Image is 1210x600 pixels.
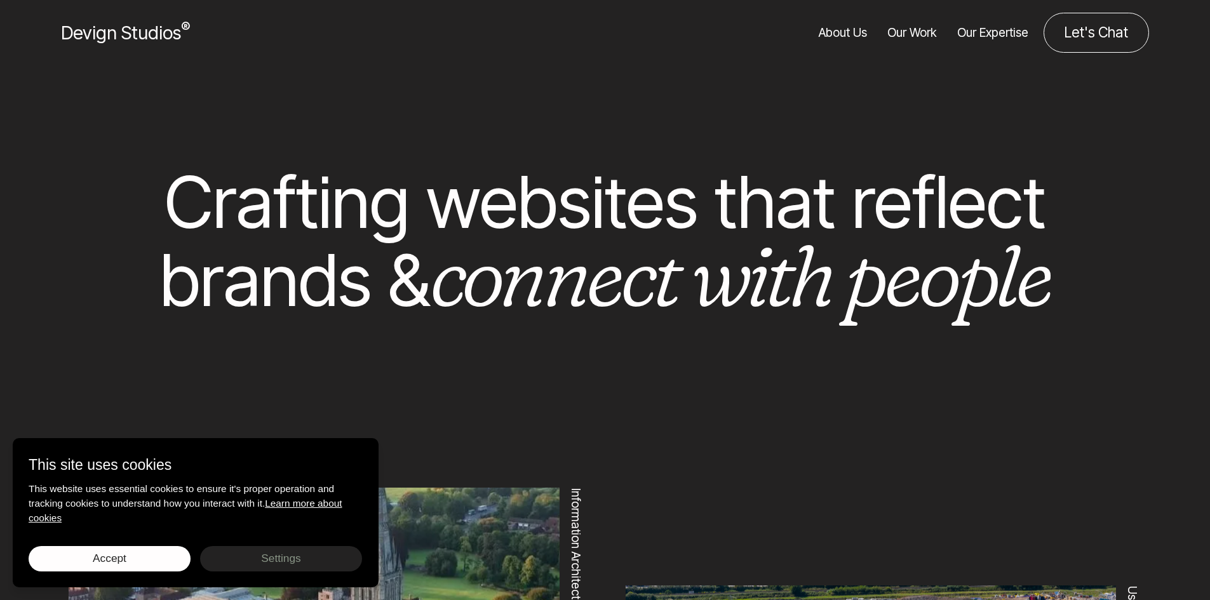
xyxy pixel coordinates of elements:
a: About Us [819,13,867,53]
span: Devign Studios [61,22,190,44]
p: This website uses essential cookies to ensure it's proper operation and tracking cookies to under... [29,481,363,525]
a: Contact us about your project [1044,13,1149,53]
a: Our Work [887,13,937,53]
sup: ® [181,19,190,36]
a: Devign Studios® Homepage [61,19,190,46]
span: Accept [93,552,126,564]
span: Settings [261,552,300,564]
em: connect with people [430,223,1050,328]
h1: Crafting websites that reflect brands & [115,163,1095,319]
p: This site uses cookies [29,454,363,476]
a: Our Expertise [957,13,1028,53]
button: Settings [200,546,362,571]
button: Accept [29,546,191,571]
